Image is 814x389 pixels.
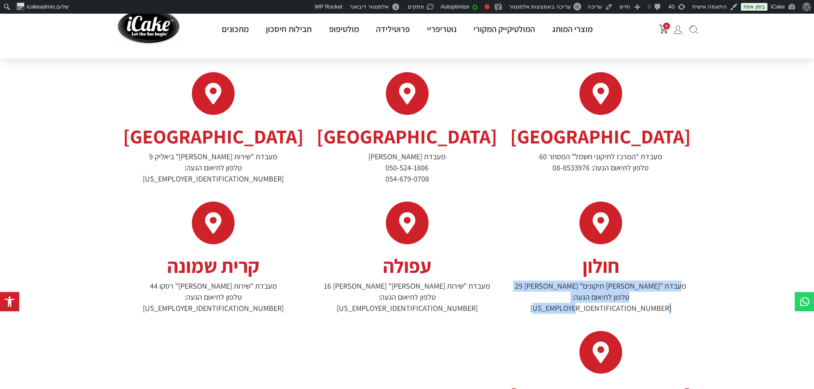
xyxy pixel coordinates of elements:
[663,23,670,29] span: 0
[257,23,320,35] a: חבילות חיסכון
[508,281,693,314] p: מעבדת "[PERSON_NAME] תיקונים" [PERSON_NAME] 29 טלפון לתיאום הגעה: [US_EMPLOYER_IDENTIFICATION_NUM...
[367,23,418,35] a: פרוטילידה
[544,23,601,35] a: מוצרי המותג
[582,253,619,278] span: חולון
[167,253,259,278] span: קרית שמונה
[485,4,490,9] div: ביטוי מפתח לא הוגדר
[27,3,55,10] span: icakeadmin
[741,3,767,11] a: בזמן אמת
[121,281,306,314] p: מעבדת "שירות [PERSON_NAME]" רסקו 44 טלפון לתיאום הגעה: [US_EMPLOYER_IDENTIFICATION_NUMBER]
[659,24,668,34] button: פתח עגלת קניות צדדית
[317,123,497,149] span: [GEOGRAPHIC_DATA]
[383,253,432,278] span: עפולה
[123,123,304,149] span: [GEOGRAPHIC_DATA]
[509,3,571,10] span: עריכה באמצעות אלמנטור
[314,151,500,184] p: מעבדת [PERSON_NAME] 050-524-1806 054-679-0708
[510,123,691,149] span: [GEOGRAPHIC_DATA]
[213,23,257,35] a: מתכונים
[418,23,465,35] a: נוטריפריי
[314,281,500,314] p: מעבדת "שירות [PERSON_NAME]" [PERSON_NAME] 16 טלפון לתיאום הגעה: [US_EMPLOYER_IDENTIFICATION_NUMBER]
[508,151,693,173] p: מעבדת "המרכז לתיקוני חשמל" המסחר 60 טלפון לתיאום הגעה: 08-8533976
[121,151,306,184] p: מעבדת "שירות [PERSON_NAME]" ביאליק 9 טלפון לתיאום הגעה: [US_EMPLOYER_IDENTIFICATION_NUMBER]
[465,23,544,35] a: המולטיקייק המקורי
[320,23,367,35] a: מולטיפופ
[659,24,668,34] img: shopping-cart.png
